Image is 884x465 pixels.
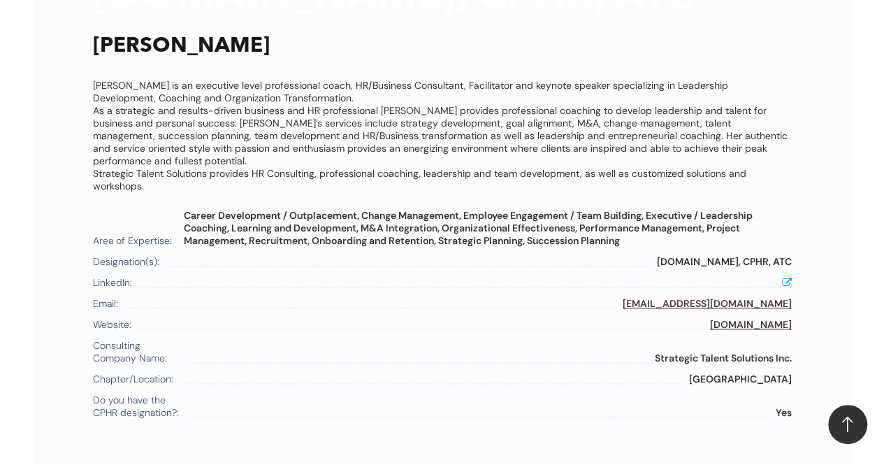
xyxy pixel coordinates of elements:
[93,79,792,192] p: [PERSON_NAME] is an executive level professional coach, HR/Business Consultant, Facilitator and k...
[689,373,792,385] span: [GEOGRAPHIC_DATA]
[689,373,792,385] span: Calgary
[93,276,132,289] span: LinkedIn
[710,318,792,331] a: [DOMAIN_NAME]
[657,255,792,268] span: [DOMAIN_NAME], CPHR, ATC
[93,31,792,62] h2: [PERSON_NAME]
[93,297,118,310] span: Email
[93,255,159,268] span: Designation(s)
[655,352,792,364] span: Strategic Talent Solutions Inc.
[93,339,184,364] span: Consulting Company Name
[776,406,792,419] span: Yes
[93,394,184,419] span: Do you have the CPHR designation?
[184,209,753,247] span: Career Development / Outplacement, Change Management, Employee Engagement / Team Building, Execut...
[93,318,131,331] span: Website
[93,373,173,385] span: Chapter/Location
[710,318,792,331] span: www.strategictalent.ca
[782,276,792,289] span: https://ca.linkedin.com/in/michellemalfait
[623,297,792,310] a: [EMAIL_ADDRESS][DOMAIN_NAME]
[93,234,172,247] span: Area of Expertise
[184,209,792,247] span: Career Development / Outplacement, Change Management, Employee Engagement / Team Building, Execut...
[657,255,792,268] span: B.Sc, CPHR, ATC
[623,297,792,310] span: mcihelle@strategictalent.ca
